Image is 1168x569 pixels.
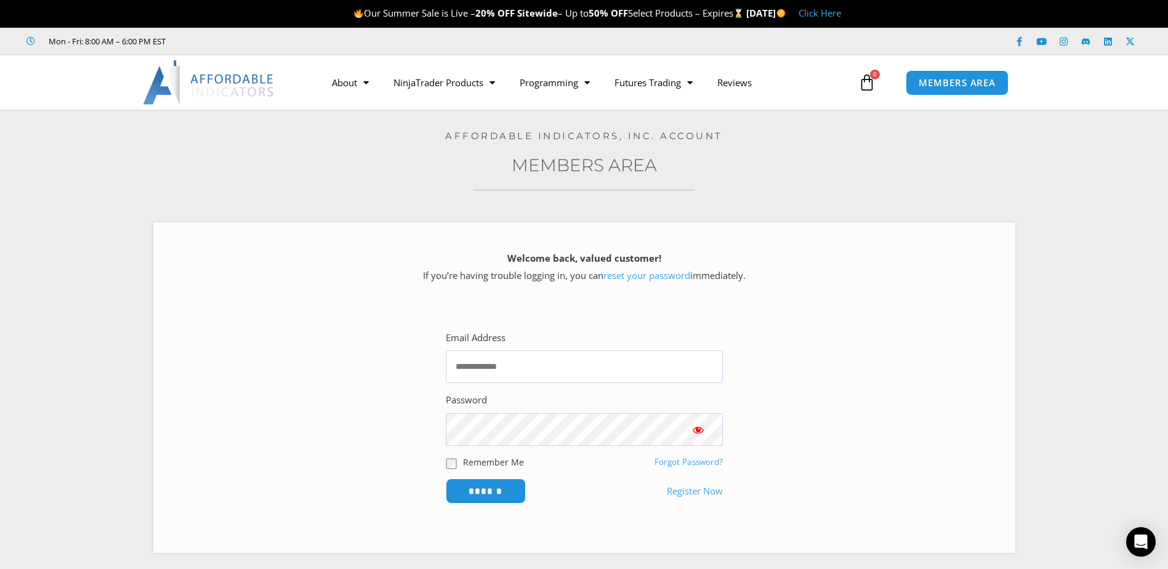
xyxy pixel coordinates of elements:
[705,68,764,97] a: Reviews
[463,456,524,469] label: Remember Me
[512,155,657,176] a: Members Area
[507,252,661,264] strong: Welcome back, valued customer!
[175,250,994,284] p: If you’re having trouble logging in, you can immediately.
[776,9,786,18] img: 🌞
[320,68,381,97] a: About
[446,329,505,347] label: Email Address
[734,9,743,18] img: ⌛
[870,70,880,79] span: 0
[475,7,515,19] strong: 20% OFF
[602,68,705,97] a: Futures Trading
[906,70,1009,95] a: MEMBERS AREA
[799,7,841,19] a: Click Here
[674,413,723,446] button: Show password
[517,7,558,19] strong: Sitewide
[445,130,723,142] a: Affordable Indicators, Inc. Account
[381,68,507,97] a: NinjaTrader Products
[1126,527,1156,557] div: Open Intercom Messenger
[354,9,363,18] img: 🔥
[589,7,628,19] strong: 50% OFF
[507,68,602,97] a: Programming
[654,456,723,467] a: Forgot Password?
[840,65,894,100] a: 0
[603,269,690,281] a: reset your password
[46,34,166,49] span: Mon - Fri: 8:00 AM – 6:00 PM EST
[143,60,275,105] img: LogoAI | Affordable Indicators – NinjaTrader
[446,392,487,409] label: Password
[320,68,855,97] nav: Menu
[183,35,368,47] iframe: Customer reviews powered by Trustpilot
[746,7,786,19] strong: [DATE]
[667,483,723,500] a: Register Now
[919,78,996,87] span: MEMBERS AREA
[353,7,746,19] span: Our Summer Sale is Live – – Up to Select Products – Expires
